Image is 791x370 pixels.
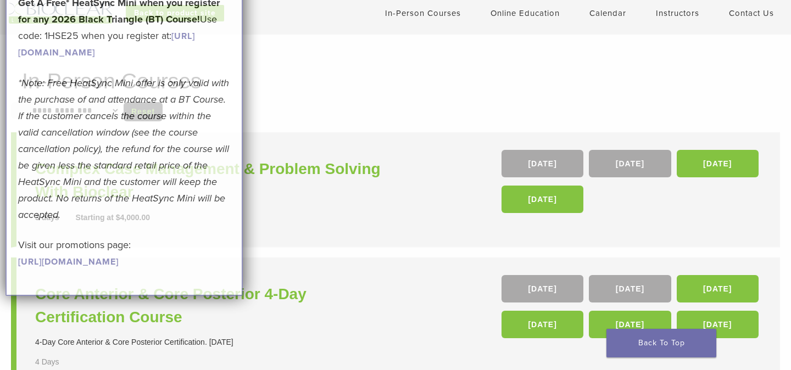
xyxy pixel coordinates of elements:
a: Contact Us [729,8,774,18]
a: [URL][DOMAIN_NAME] [18,256,119,267]
a: Instructors [656,8,699,18]
a: Back To Top [606,329,716,357]
p: Visit our promotions page: [18,237,230,270]
a: [DATE] [502,186,583,213]
div: 4 Days [35,356,90,368]
h1: In-Person Courses [22,70,769,92]
a: Calendar [589,8,626,18]
div: , , , , , [502,275,761,344]
em: *Note: Free HeatSync Mini offer is only valid with the purchase of and attendance at a BT Course.... [18,77,229,221]
a: [DATE] [502,150,583,177]
div: , , , [502,150,761,218]
a: [DATE] [677,150,759,177]
a: [DATE] [502,311,583,338]
a: Core Anterior & Core Posterior 4-Day Certification Course [35,283,398,329]
a: In-Person Courses [385,8,461,18]
a: [DATE] [502,275,583,302]
a: [DATE] [677,311,759,338]
a: [DATE] [677,275,759,302]
a: Online Education [491,8,560,18]
a: [DATE] [589,311,671,338]
a: [DATE] [589,275,671,302]
div: 4-Day Core Anterior & Core Posterior Certification. [DATE] [35,337,398,348]
a: [DATE] [589,150,671,177]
